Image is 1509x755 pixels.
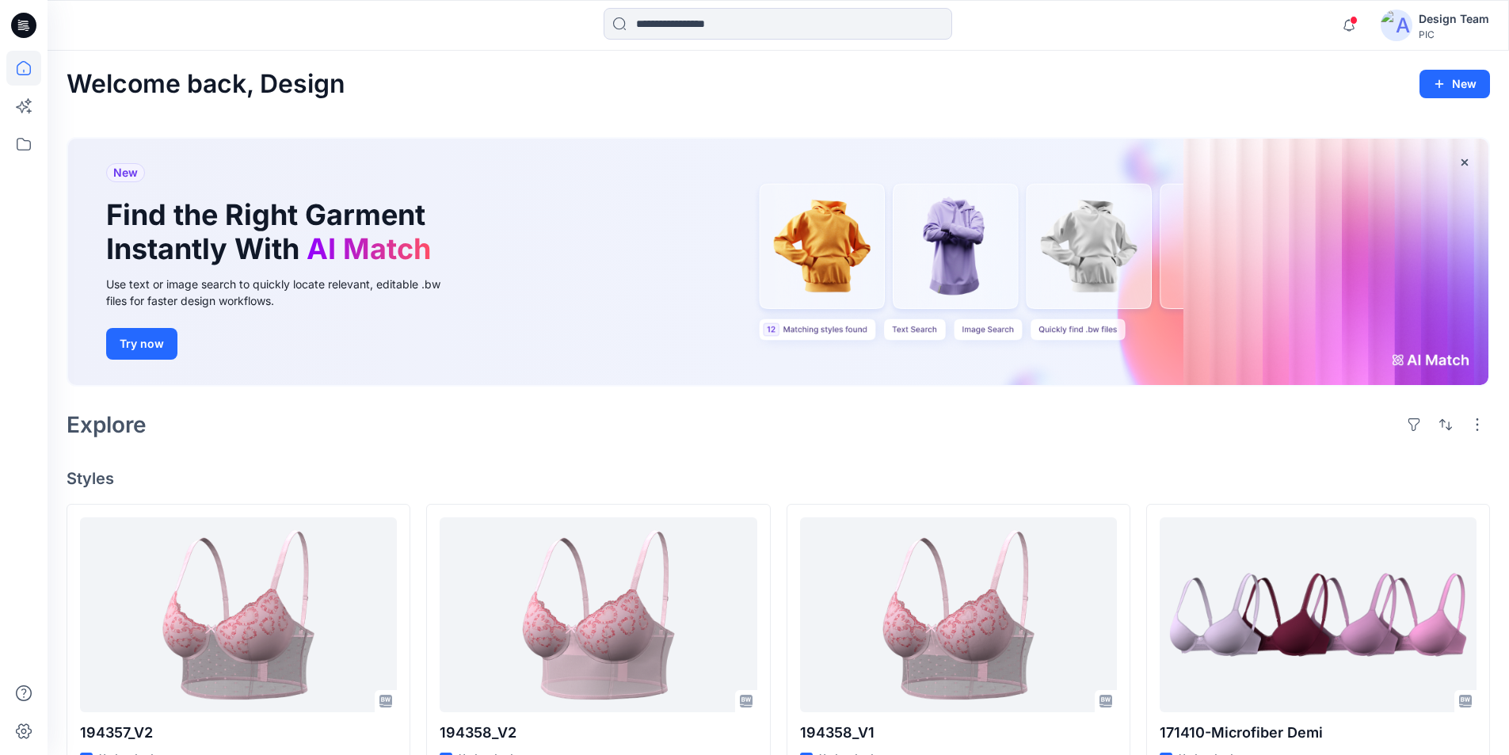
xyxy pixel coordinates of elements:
button: Try now [106,328,177,360]
h1: Find the Right Garment Instantly With [106,198,439,266]
span: AI Match [307,231,431,266]
p: 194357_V2 [80,722,397,744]
div: Design Team [1419,10,1489,29]
span: New [113,163,138,182]
p: 171410-Microfiber Demi [1160,722,1477,744]
a: 171410-Microfiber Demi [1160,517,1477,713]
div: Use text or image search to quickly locate relevant, editable .bw files for faster design workflows. [106,276,463,309]
p: 194358_V1 [800,722,1117,744]
p: 194358_V2 [440,722,756,744]
button: New [1419,70,1490,98]
h4: Styles [67,469,1490,488]
a: 194358_V2 [440,517,756,713]
div: PIC [1419,29,1489,40]
h2: Welcome back, Design [67,70,345,99]
a: 194357_V2 [80,517,397,713]
a: 194358_V1 [800,517,1117,713]
h2: Explore [67,412,147,437]
img: avatar [1381,10,1412,41]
